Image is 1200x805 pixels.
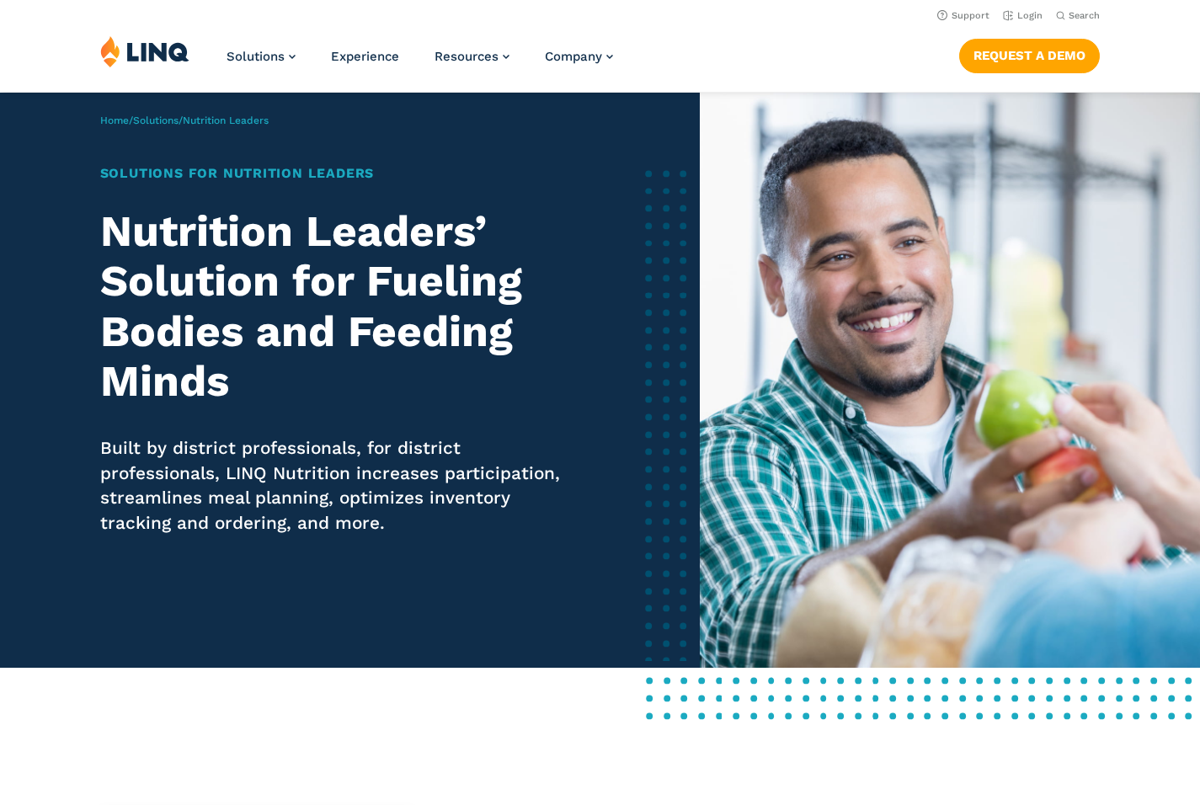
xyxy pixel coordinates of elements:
a: Experience [331,49,399,64]
p: Built by district professionals, for district professionals, LINQ Nutrition increases participati... [100,436,573,536]
span: Resources [435,49,499,64]
nav: Primary Navigation [227,35,613,91]
span: Nutrition Leaders [183,115,269,126]
img: LINQ | K‑12 Software [100,35,189,67]
span: Solutions [227,49,285,64]
nav: Button Navigation [959,35,1100,72]
a: Login [1003,10,1043,21]
button: Open Search Bar [1056,9,1100,22]
h2: Nutrition Leaders’ Solution for Fueling Bodies and Feeding Minds [100,206,573,406]
a: Company [545,49,613,64]
span: Company [545,49,602,64]
a: Request a Demo [959,39,1100,72]
a: Solutions [227,49,296,64]
a: Resources [435,49,509,64]
img: Solutions for Nutrition Banner [700,93,1200,668]
a: Home [100,115,129,126]
span: / / [100,115,269,126]
a: Support [937,10,989,21]
h1: Solutions for Nutrition Leaders [100,163,573,184]
a: Solutions [133,115,179,126]
span: Search [1069,10,1100,21]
